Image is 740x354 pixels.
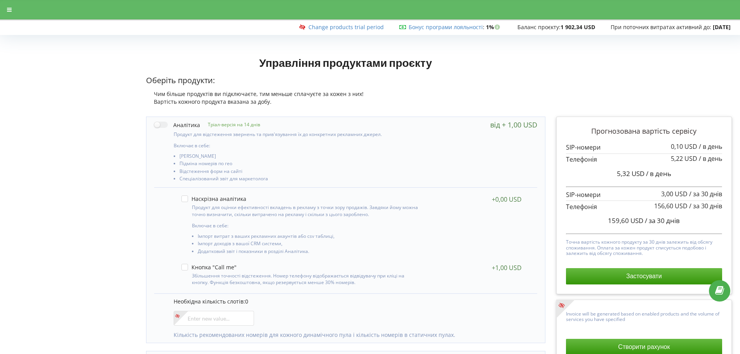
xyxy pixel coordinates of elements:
[245,298,248,305] span: 0
[713,23,731,31] strong: [DATE]
[566,202,722,211] p: Телефонія
[617,169,644,178] span: 5,32 USD
[566,126,722,136] p: Прогнозована вартість сервісу
[146,90,545,98] div: Чим більше продуктів ви підключаєте, тим меньше сплачуєте за кожен з них!
[671,154,697,163] span: 5,22 USD
[492,195,522,203] div: +0,00 USD
[154,121,200,129] label: Аналітика
[179,153,422,161] li: [PERSON_NAME]
[492,264,522,272] div: +1,00 USD
[146,75,545,86] p: Оберіть продукти:
[198,249,420,256] li: Додатковий звіт і показники в розділі Аналітика.
[174,142,422,149] p: Включає в себе:
[671,142,697,151] span: 0,10 USD
[200,121,260,128] p: Тріал-версія на 14 днів
[490,121,537,129] div: від + 1,00 USD
[179,161,422,168] li: Підміна номерів по гео
[661,190,688,198] span: 3,00 USD
[699,154,722,163] span: / в день
[192,222,420,229] p: Включає в себе:
[566,237,722,256] p: Точна вартість кожного продукту за 30 днів залежить від обсягу споживання. Оплата за кожен продук...
[566,268,722,284] button: Застосувати
[517,23,561,31] span: Баланс проєкту:
[146,98,545,106] div: Вартість кожного продукта вказана за добу.
[608,216,643,225] span: 159,60 USD
[689,202,722,210] span: / за 30 днів
[409,23,484,31] span: :
[699,142,722,151] span: / в день
[174,311,254,326] input: Enter new value...
[198,234,420,241] li: Імпорт витрат з ваших рекламних акаунтів або csv таблиці,
[181,195,246,202] label: Наскрізна аналітика
[611,23,711,31] span: При поточних витратах активний до:
[181,264,237,270] label: Кнопка "Call me"
[654,202,688,210] span: 156,60 USD
[566,190,722,199] p: SIP-номери
[308,23,384,31] a: Change products trial period
[645,216,680,225] span: / за 30 днів
[486,23,502,31] strong: 1%
[566,309,722,323] p: Invoice will be generated based on enabled products and the volume of services you have specified
[689,190,722,198] span: / за 30 днів
[146,56,545,70] h1: Управління продуктами проєкту
[646,169,671,178] span: / в день
[179,169,422,176] li: Відстеження форм на сайті
[174,331,529,339] p: Кількість рекомендованих номерів для кожного динамічного пула і кількість номерів в статичних пулах.
[198,241,420,248] li: Імпорт доходів з вашої CRM системи,
[192,272,420,286] p: Збільшення точності відстеження. Номер телефону відображається відвідувачу при кліці на кнопку. Ф...
[409,23,483,31] a: Бонус програми лояльності
[566,143,722,152] p: SIP-номери
[566,155,722,164] p: Телефонія
[174,298,529,305] p: Необхідна кількість слотів:
[179,176,422,183] li: Спеціалізований звіт для маркетолога
[174,131,422,138] p: Продукт для відстеження звернень та прив'язування їх до конкретних рекламних джерел.
[192,204,420,217] p: Продукт для оцінки ефективності вкладень в рекламу з точки зору продажів. Завдяки йому можна точн...
[561,23,595,31] strong: 1 902,34 USD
